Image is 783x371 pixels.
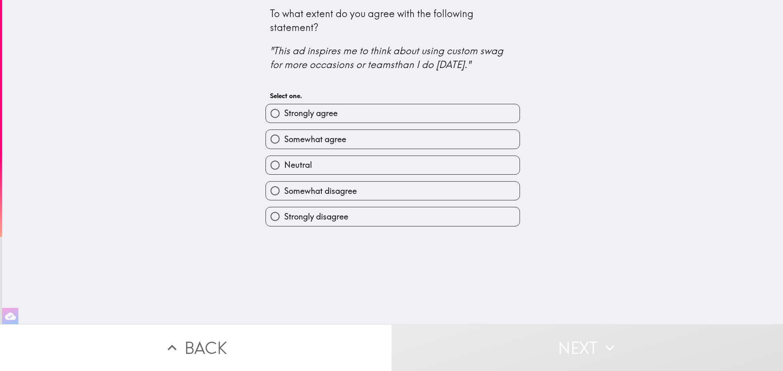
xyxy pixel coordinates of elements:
span: Strongly disagree [284,211,348,222]
button: Neutral [266,156,520,174]
span: Strongly agree [284,108,338,119]
h6: Select one. [270,91,515,100]
span: Somewhat disagree [284,185,357,197]
i: "This ad inspires me to think about using custom swag for more occasions or teamsthan I do [DATE]." [270,44,506,70]
button: Somewhat agree [266,130,520,148]
div: To what extent do you agree with the following statement? [270,7,515,71]
button: Strongly agree [266,104,520,123]
button: Strongly disagree [266,207,520,226]
button: Somewhat disagree [266,182,520,200]
span: Somewhat agree [284,134,346,145]
span: Neutral [284,159,312,171]
button: Next [391,324,783,371]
